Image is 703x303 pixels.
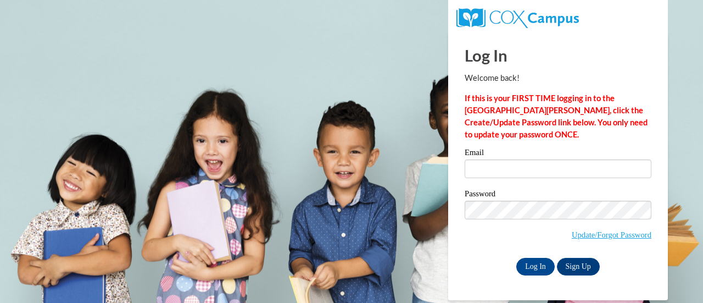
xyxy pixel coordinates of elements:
a: Update/Forgot Password [572,230,651,239]
img: COX Campus [456,8,579,28]
a: Sign Up [557,258,600,276]
p: Welcome back! [465,72,651,84]
label: Password [465,190,651,201]
input: Log In [516,258,555,276]
a: COX Campus [456,13,579,22]
h1: Log In [465,44,651,67]
label: Email [465,148,651,159]
strong: If this is your FIRST TIME logging in to the [GEOGRAPHIC_DATA][PERSON_NAME], click the Create/Upd... [465,93,648,139]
